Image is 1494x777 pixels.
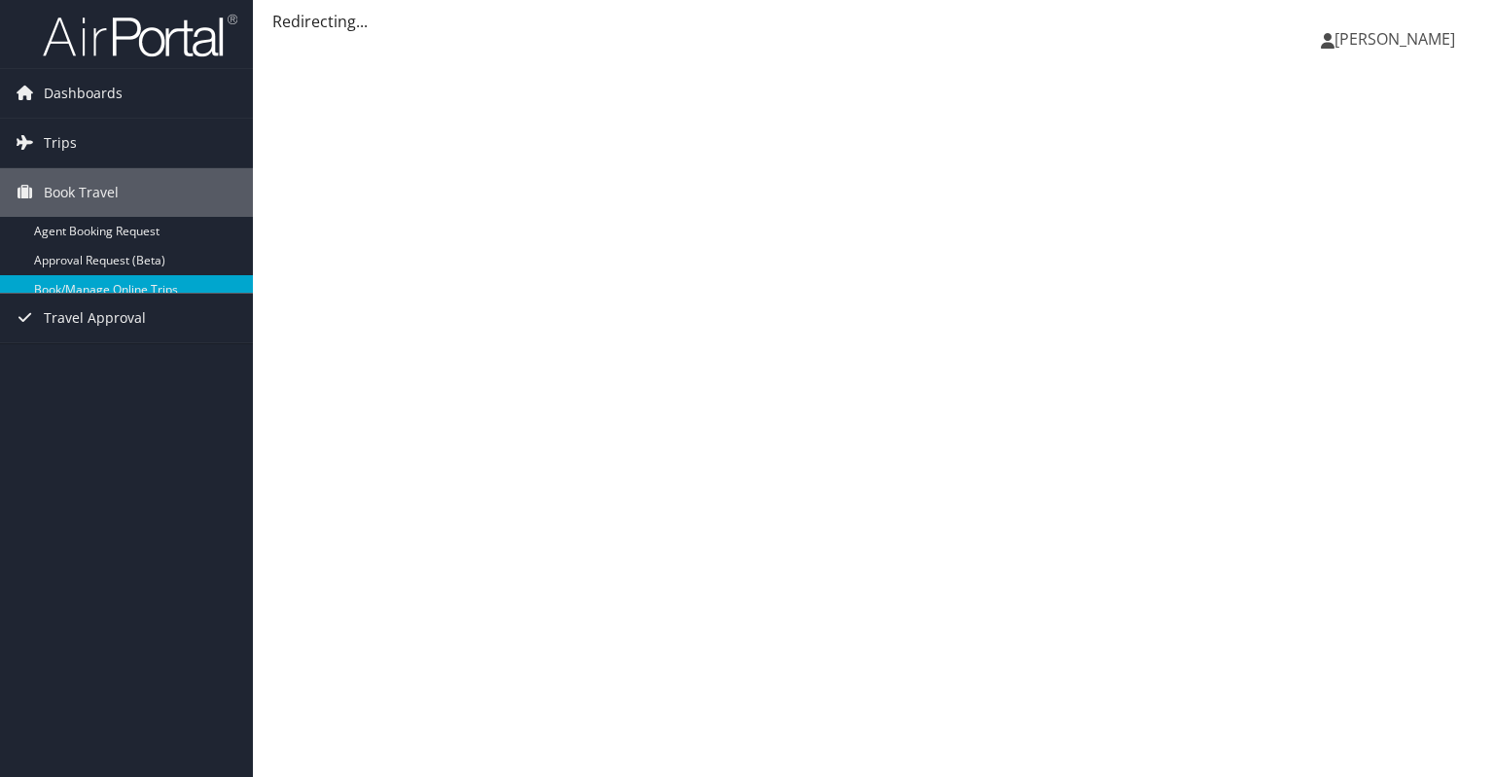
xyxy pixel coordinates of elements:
span: Dashboards [44,69,123,118]
img: airportal-logo.png [43,13,237,58]
span: [PERSON_NAME] [1334,28,1455,50]
span: Travel Approval [44,294,146,342]
span: Trips [44,119,77,167]
div: Redirecting... [272,10,1475,33]
span: Book Travel [44,168,119,217]
a: [PERSON_NAME] [1321,10,1475,68]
